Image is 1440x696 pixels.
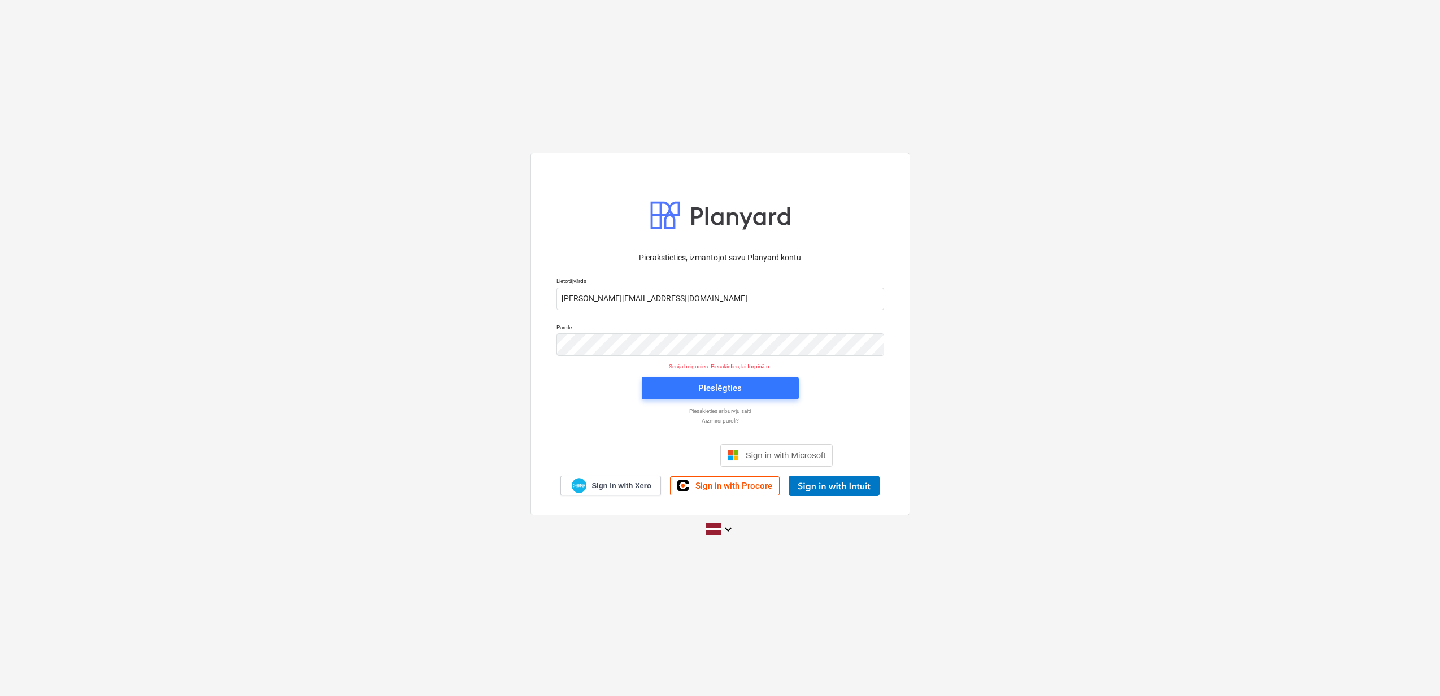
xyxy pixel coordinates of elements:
p: Pierakstieties, izmantojot savu Planyard kontu [556,252,884,264]
p: Lietotājvārds [556,277,884,287]
i: keyboard_arrow_down [721,523,735,536]
p: Sesija beigusies. Piesakieties, lai turpinātu. [550,363,891,370]
span: Sign in with Procore [695,481,772,491]
a: Sign in with Procore [670,476,780,495]
button: Pieslēgties [642,377,799,399]
div: Pieslēgties [698,381,741,395]
span: Sign in with Xero [591,481,651,491]
input: Lietotājvārds [556,288,884,310]
iframe: Sign in with Google Button [602,443,717,468]
a: Aizmirsi paroli? [551,417,890,424]
a: Sign in with Xero [560,476,661,495]
img: Xero logo [572,478,586,493]
p: Parole [556,324,884,333]
span: Sign in with Microsoft [746,450,826,460]
a: Piesakieties ar burvju saiti [551,407,890,415]
img: Microsoft logo [728,450,739,461]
